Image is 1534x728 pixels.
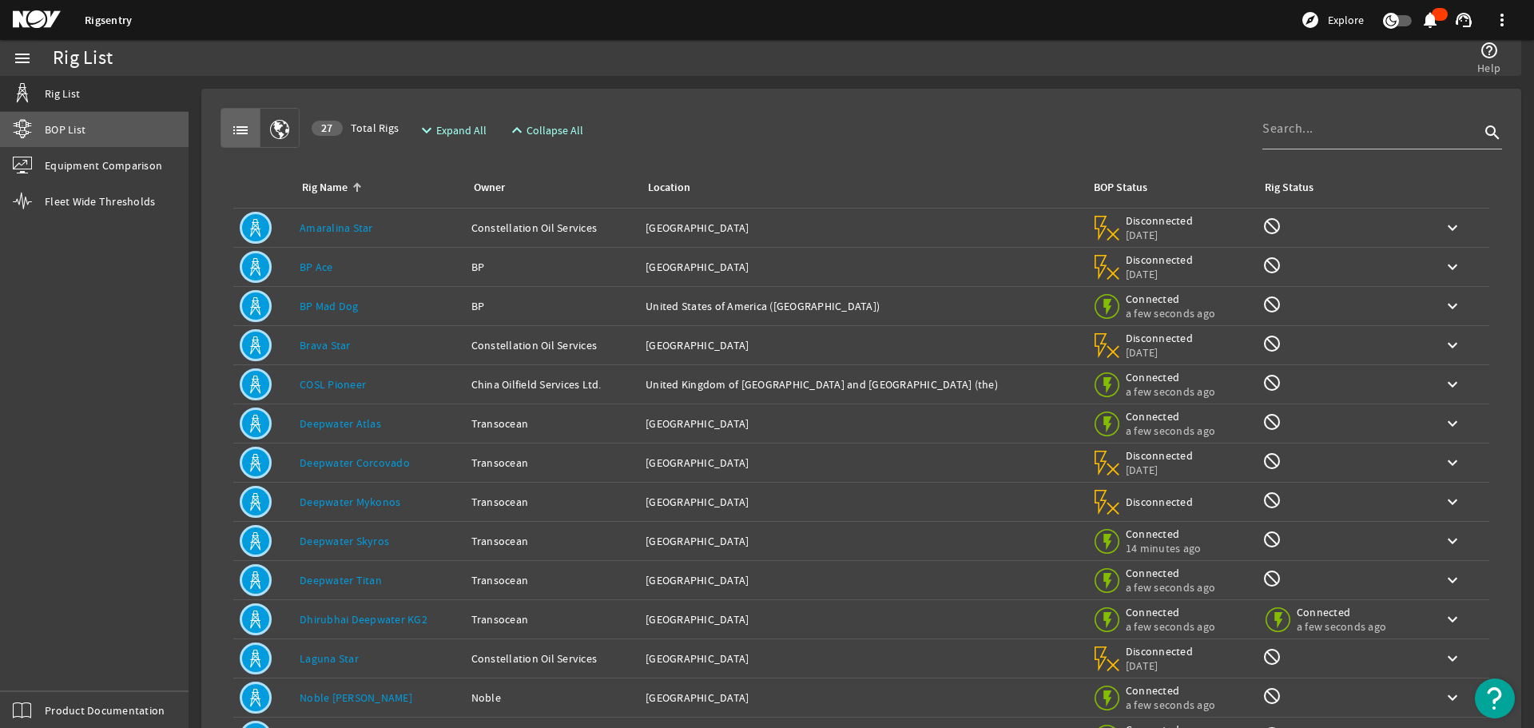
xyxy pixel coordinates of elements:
span: Expand All [436,122,487,138]
a: Noble [PERSON_NAME] [300,690,412,705]
button: Explore [1294,7,1370,33]
mat-icon: keyboard_arrow_down [1443,610,1462,629]
div: Rig List [53,50,113,66]
button: Collapse All [501,116,590,145]
span: a few seconds ago [1126,619,1215,634]
div: [GEOGRAPHIC_DATA] [646,455,1079,471]
span: [DATE] [1126,267,1194,281]
div: [GEOGRAPHIC_DATA] [646,533,1079,549]
div: [GEOGRAPHIC_DATA] [646,220,1079,236]
mat-icon: notifications [1421,10,1440,30]
mat-icon: expand_less [507,121,520,140]
mat-icon: expand_more [417,121,430,140]
a: Laguna Star [300,651,359,666]
button: Open Resource Center [1475,678,1515,718]
span: [DATE] [1126,658,1194,673]
span: Fleet Wide Thresholds [45,193,155,209]
a: Deepwater Corcovado [300,455,410,470]
span: Connected [1126,566,1215,580]
button: Expand All [411,116,493,145]
mat-icon: keyboard_arrow_down [1443,375,1462,394]
mat-icon: keyboard_arrow_down [1443,414,1462,433]
mat-icon: keyboard_arrow_down [1443,649,1462,668]
div: [GEOGRAPHIC_DATA] [646,259,1079,275]
input: Search... [1262,119,1480,138]
span: Disconnected [1126,495,1194,509]
div: [GEOGRAPHIC_DATA] [646,494,1079,510]
span: Connected [1126,292,1215,306]
div: Constellation Oil Services [471,337,634,353]
mat-icon: help_outline [1480,41,1499,60]
div: Transocean [471,494,634,510]
div: Constellation Oil Services [471,220,634,236]
mat-icon: keyboard_arrow_down [1443,571,1462,590]
div: United States of America ([GEOGRAPHIC_DATA]) [646,298,1079,314]
mat-icon: keyboard_arrow_down [1443,257,1462,276]
span: Help [1477,60,1500,76]
div: China Oilfield Services Ltd. [471,376,634,392]
span: a few seconds ago [1126,384,1215,399]
span: Connected [1126,370,1215,384]
span: Equipment Comparison [45,157,162,173]
a: Deepwater Atlas [300,416,381,431]
mat-icon: keyboard_arrow_down [1443,492,1462,511]
mat-icon: keyboard_arrow_down [1443,453,1462,472]
a: Amaralina Star [300,221,373,235]
span: Connected [1297,605,1386,619]
span: Explore [1328,12,1364,28]
span: Collapse All [527,122,583,138]
mat-icon: keyboard_arrow_down [1443,336,1462,355]
mat-icon: keyboard_arrow_down [1443,688,1462,707]
div: BP [471,298,634,314]
mat-icon: Rig Monitoring not available for this rig [1262,373,1282,392]
button: more_vert [1483,1,1521,39]
span: [DATE] [1126,345,1194,360]
mat-icon: Rig Monitoring not available for this rig [1262,491,1282,510]
div: Noble [471,690,634,706]
span: 14 minutes ago [1126,541,1202,555]
mat-icon: keyboard_arrow_down [1443,531,1462,551]
a: BP Mad Dog [300,299,359,313]
div: Transocean [471,416,634,432]
div: [GEOGRAPHIC_DATA] [646,416,1079,432]
mat-icon: Rig Monitoring not available for this rig [1262,256,1282,275]
mat-icon: Rig Monitoring not available for this rig [1262,647,1282,666]
mat-icon: Rig Monitoring not available for this rig [1262,412,1282,432]
div: Rig Status [1265,179,1313,197]
mat-icon: keyboard_arrow_down [1443,296,1462,316]
mat-icon: support_agent [1454,10,1473,30]
div: Owner [474,179,505,197]
div: BP [471,259,634,275]
div: [GEOGRAPHIC_DATA] [646,337,1079,353]
span: Connected [1126,605,1215,619]
span: Total Rigs [312,120,399,136]
div: [GEOGRAPHIC_DATA] [646,611,1079,627]
div: Location [646,179,1072,197]
div: 27 [312,121,343,136]
div: Transocean [471,611,634,627]
a: Deepwater Skyros [300,534,389,548]
mat-icon: list [231,121,250,140]
a: Brava Star [300,338,351,352]
mat-icon: Rig Monitoring not available for this rig [1262,452,1282,471]
div: Transocean [471,572,634,588]
a: COSL Pioneer [300,377,366,392]
div: Transocean [471,455,634,471]
a: Dhirubhai Deepwater KG2 [300,612,427,627]
i: search [1483,123,1502,142]
span: Disconnected [1126,448,1194,463]
mat-icon: Rig Monitoring not available for this rig [1262,217,1282,236]
span: Disconnected [1126,331,1194,345]
mat-icon: Rig Monitoring not available for this rig [1262,530,1282,549]
div: [GEOGRAPHIC_DATA] [646,650,1079,666]
span: Disconnected [1126,213,1194,228]
mat-icon: Rig Monitoring not available for this rig [1262,334,1282,353]
div: [GEOGRAPHIC_DATA] [646,572,1079,588]
mat-icon: menu [13,49,32,68]
div: Owner [471,179,627,197]
span: a few seconds ago [1126,698,1215,712]
mat-icon: Rig Monitoring not available for this rig [1262,295,1282,314]
div: Rig Name [302,179,348,197]
div: Rig Name [300,179,452,197]
span: Product Documentation [45,702,165,718]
